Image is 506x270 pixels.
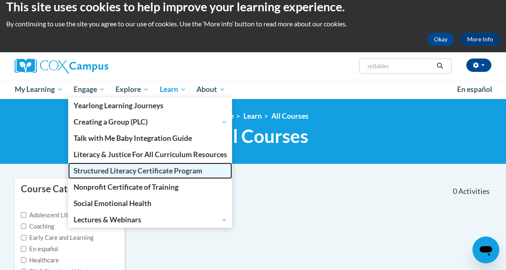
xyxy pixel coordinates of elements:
button: Okay [427,33,454,46]
input: Checkbox for Options [21,212,26,218]
span: En español [457,85,492,94]
a: My Learning [9,80,68,99]
p: By continuing to use the site you agree to our use of cookies. Use the ‘More info’ button to read... [6,19,500,28]
h3: Course Category [21,183,92,196]
div: Main menu [8,80,498,99]
input: Checkbox for Options [21,257,26,263]
label: Healthcare [21,256,59,265]
a: Learn [243,112,262,120]
a: Literacy & Justice For All Curriculum Resources [68,146,233,163]
button: Search [434,61,446,71]
input: Checkbox for Options [21,246,26,252]
input: Checkbox for Options [21,235,26,240]
span: Structured Literacy Certificate Program [74,166,202,175]
img: Cox Campus [15,59,108,74]
a: Talk with Me Baby Integration Guide [68,130,233,146]
a: All Courses [271,112,309,120]
a: Explore [110,80,154,99]
span: My Learning [15,84,63,94]
a: Yearlong Learning Journeys [68,97,233,114]
input: Checkbox for Options [21,224,26,229]
span: Social Emotional Health [74,199,151,208]
label: Coaching [21,222,54,231]
a: Structured Literacy Certificate Program [68,163,233,179]
span: Yearlong Learning Journeys [74,101,164,110]
a: Cox Campus [15,59,165,74]
span: Learn [160,84,186,94]
input: Search Courses [367,61,434,71]
a: More Info [460,33,500,46]
iframe: Button to launch messaging window [473,237,499,263]
a: Engage [68,80,110,99]
a: Creating a Group (PLC) [68,114,233,130]
span: Engage [74,84,105,94]
a: About [192,80,231,99]
a: Nonprofit Certificate of Training [68,179,233,195]
span: About [197,84,225,94]
button: Account Settings [466,59,491,72]
label: En español [21,245,58,254]
a: Learn [154,80,192,99]
span: Creating a Group (PLC) [74,117,227,127]
a: En español [452,81,498,98]
span: Nonprofit Certificate of Training [74,183,179,191]
span: Activities [458,187,490,196]
label: Adolescent Literacy [21,211,83,220]
a: Lectures & Webinars [68,212,233,228]
span: 0 [453,187,457,196]
span: Talk with Me Baby Integration Guide [74,134,192,143]
label: Early Care and Learning [21,233,93,242]
span: Lectures & Webinars [74,215,227,225]
span: Explore [115,84,149,94]
span: Literacy & Justice For All Curriculum Resources [74,150,227,159]
a: Social Emotional Health [68,195,233,211]
span: All Courses [215,125,308,147]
